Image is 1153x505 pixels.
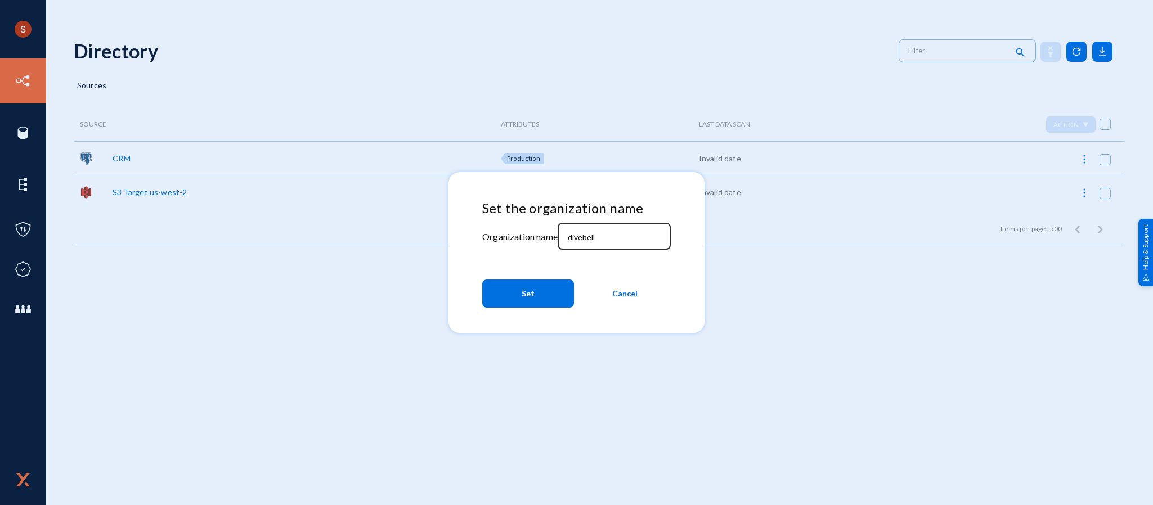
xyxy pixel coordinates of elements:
[482,231,558,242] mat-label: Organization name
[578,279,670,308] button: Cancel
[522,283,535,304] span: Set
[482,200,671,217] h4: Set the organization name
[568,232,665,242] input: Organization name
[612,283,638,304] span: Cancel
[482,279,574,308] button: Set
